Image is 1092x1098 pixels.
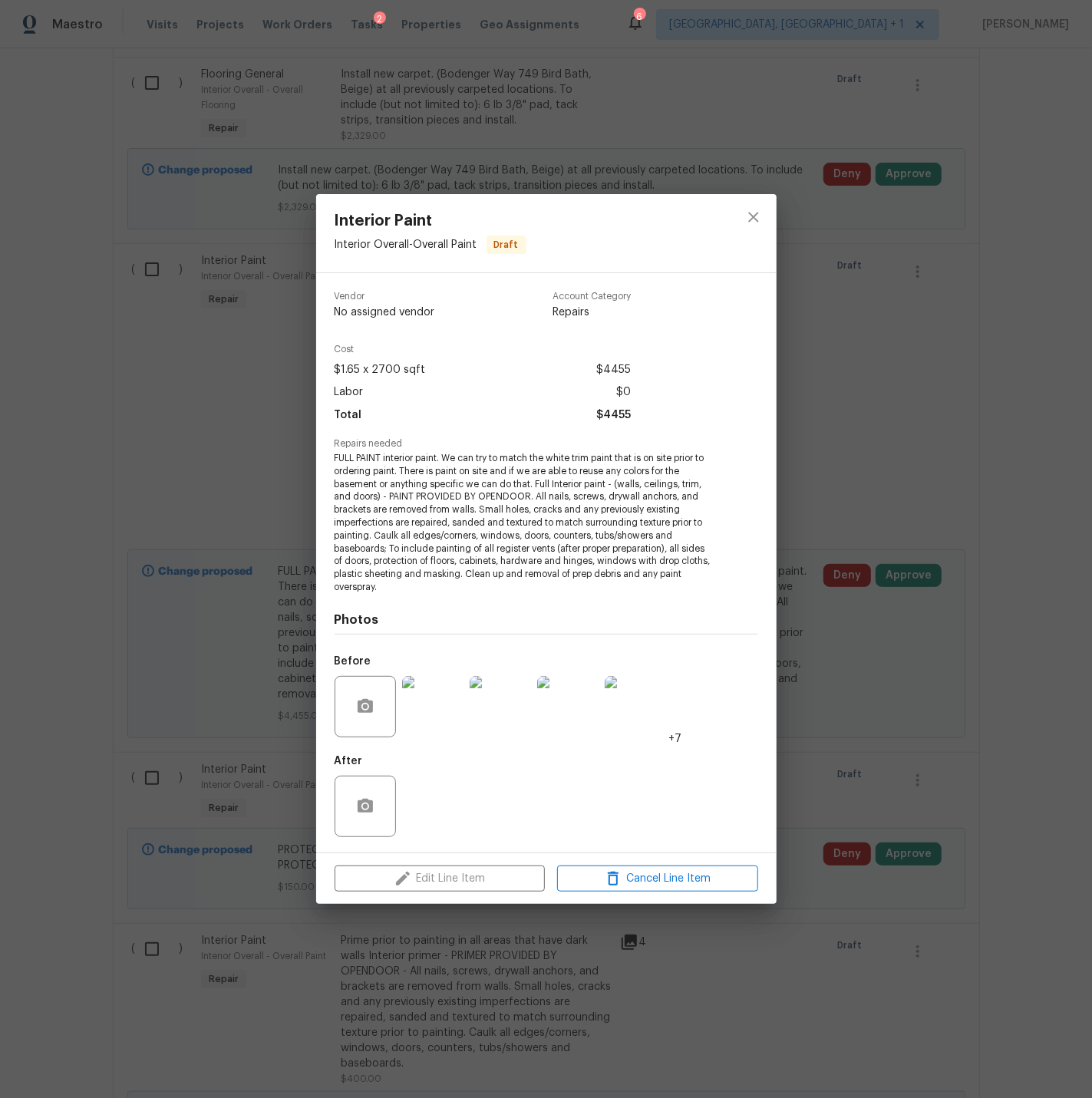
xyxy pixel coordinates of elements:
[553,305,631,320] span: Repairs
[616,381,631,404] span: $0
[335,404,362,427] span: Total
[335,452,716,594] span: FULL PAINT interior paint. We can try to match the white trim paint that is on site prior to orde...
[735,199,772,236] button: close
[374,12,386,27] div: 2
[669,731,682,747] span: +7
[596,404,631,427] span: $4455
[634,9,645,25] div: 6
[335,359,426,381] span: $1.65 x 2700 sqft
[335,213,526,229] span: Interior Paint
[335,612,758,628] h4: Photos
[562,869,754,889] span: Cancel Line Item
[553,292,631,302] span: Account Category
[335,439,758,449] span: Repairs needed
[335,305,435,320] span: No assigned vendor
[557,866,758,892] button: Cancel Line Item
[335,292,435,302] span: Vendor
[335,239,477,249] span: Interior Overall - Overall Paint
[335,345,631,354] span: Cost
[335,381,364,404] span: Labor
[596,359,631,381] span: $4455
[488,237,525,252] span: Draft
[335,656,371,667] h5: Before
[335,756,363,767] h5: After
